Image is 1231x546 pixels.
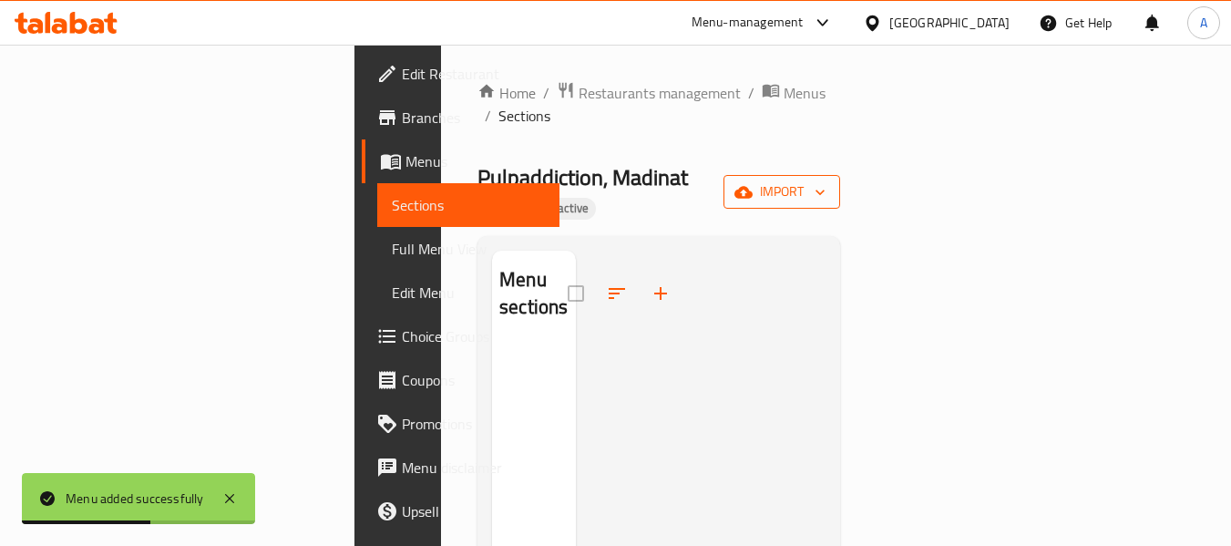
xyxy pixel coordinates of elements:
span: A [1200,13,1207,33]
a: Upsell [362,489,560,533]
li: / [748,82,754,104]
span: Inactive [541,201,596,216]
span: Edit Menu [392,282,546,304]
a: Coupons [362,358,560,402]
span: Coupons [402,369,546,391]
a: Menu disclaimer [362,446,560,489]
div: Menu-management [692,12,804,34]
span: Pulpaddiction, Madinat Zayed [477,157,688,227]
span: Restaurants management [579,82,741,104]
a: Menus [362,139,560,183]
a: Menus [762,81,826,105]
span: Full Menu View [392,238,546,260]
span: Branches [402,107,546,129]
a: Choice Groups [362,314,560,358]
button: import [723,175,840,209]
div: Menu added successfully [66,489,204,509]
a: Edit Menu [377,271,560,314]
nav: Menu sections [492,337,576,352]
span: Edit Restaurant [402,63,546,85]
span: Sections [392,194,546,216]
span: Choice Groups [402,325,546,347]
span: Menus [784,82,826,104]
span: Menus [405,150,546,172]
div: Inactive [541,198,596,220]
button: Add section [639,272,682,315]
div: [GEOGRAPHIC_DATA] [889,13,1010,33]
span: Menu disclaimer [402,457,546,479]
nav: breadcrumb [477,81,840,127]
a: Edit Restaurant [362,52,560,96]
a: Full Menu View [377,227,560,271]
a: Branches [362,96,560,139]
span: Promotions [402,413,546,435]
span: Upsell [402,500,546,522]
a: Promotions [362,402,560,446]
a: Sections [377,183,560,227]
span: import [738,180,826,203]
a: Restaurants management [557,81,741,105]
